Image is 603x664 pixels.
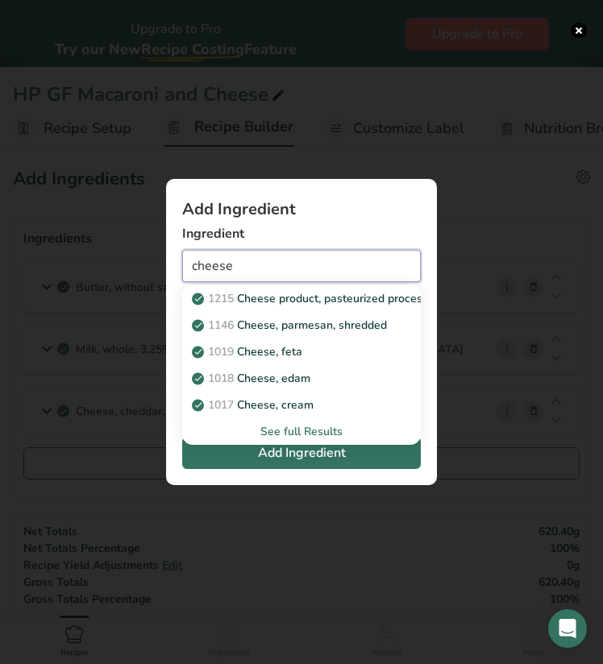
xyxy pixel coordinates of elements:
a: 1215Cheese product, pasteurized process, American, reduced fat, fortified with [MEDICAL_DATA] [182,285,421,312]
span: 1017 [208,397,234,413]
span: 1018 [208,371,234,386]
label: Ingredient [182,224,421,243]
a: 1146Cheese, parmesan, shredded [182,312,421,338]
span: 1215 [208,291,234,306]
p: Cheese, edam [195,370,310,387]
h1: Add Ingredient [182,201,421,218]
a: 1018Cheese, edam [182,365,421,392]
div: See full Results [195,423,408,440]
span: Add Ingredient [258,443,346,463]
span: 1146 [208,317,234,333]
a: 1019Cheese, feta [182,338,421,365]
a: 1017Cheese, cream [182,392,421,418]
input: Add Ingredient [182,250,421,282]
p: Cheese, cream [195,396,314,413]
p: Cheese, parmesan, shredded [195,317,387,334]
span: 1019 [208,344,234,359]
div: See full Results [182,418,421,445]
div: Open Intercom Messenger [548,609,587,648]
button: Add Ingredient [182,437,421,469]
p: Cheese, feta [195,343,302,360]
